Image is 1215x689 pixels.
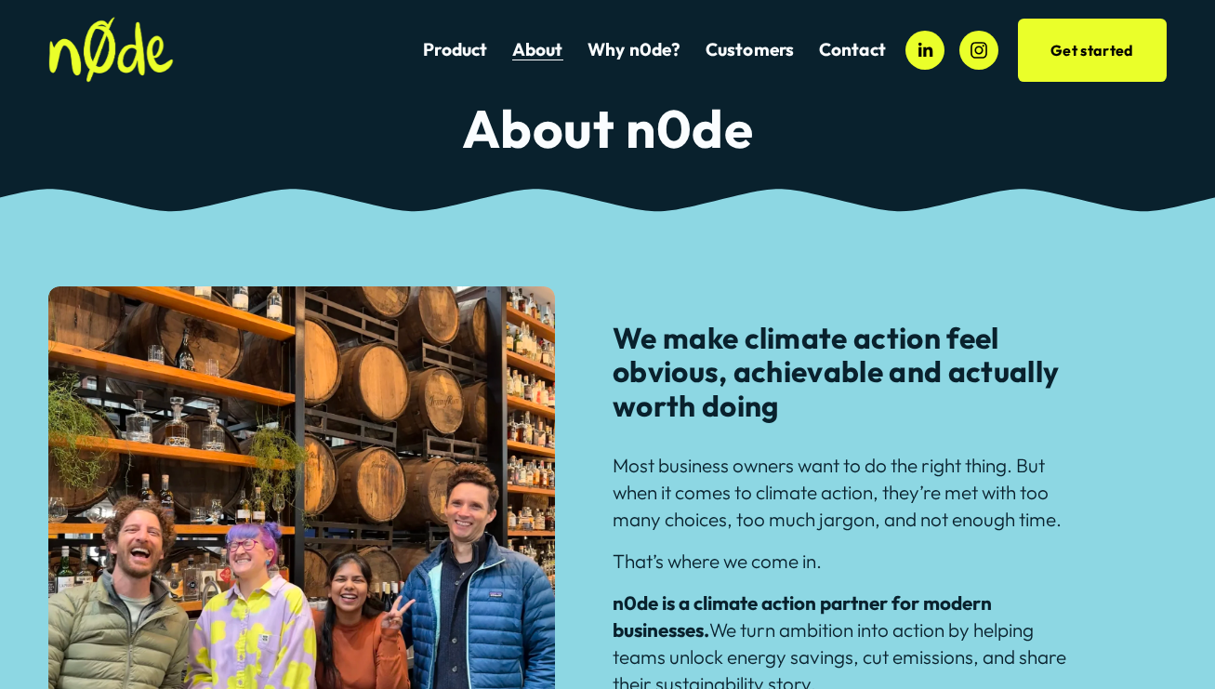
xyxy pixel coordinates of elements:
p: Most business owners want to do the right thing. But when it comes to climate action, they’re met... [613,452,1073,533]
p: That’s where we come in. [613,548,1073,575]
a: Contact [819,37,886,62]
a: folder dropdown [706,37,795,62]
a: Product [423,37,487,62]
a: LinkedIn [905,31,944,70]
a: Get started [1018,19,1167,82]
strong: n0de is a climate action partner for modern businesses. [613,590,996,642]
a: Instagram [959,31,998,70]
a: Why n0de? [588,37,681,62]
span: Customers [706,39,795,60]
img: n0de [48,17,173,83]
a: About [512,37,563,62]
h3: We make climate action feel obvious, achievable and actually worth doing [613,321,1073,423]
h2: About n0de [48,100,1166,157]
